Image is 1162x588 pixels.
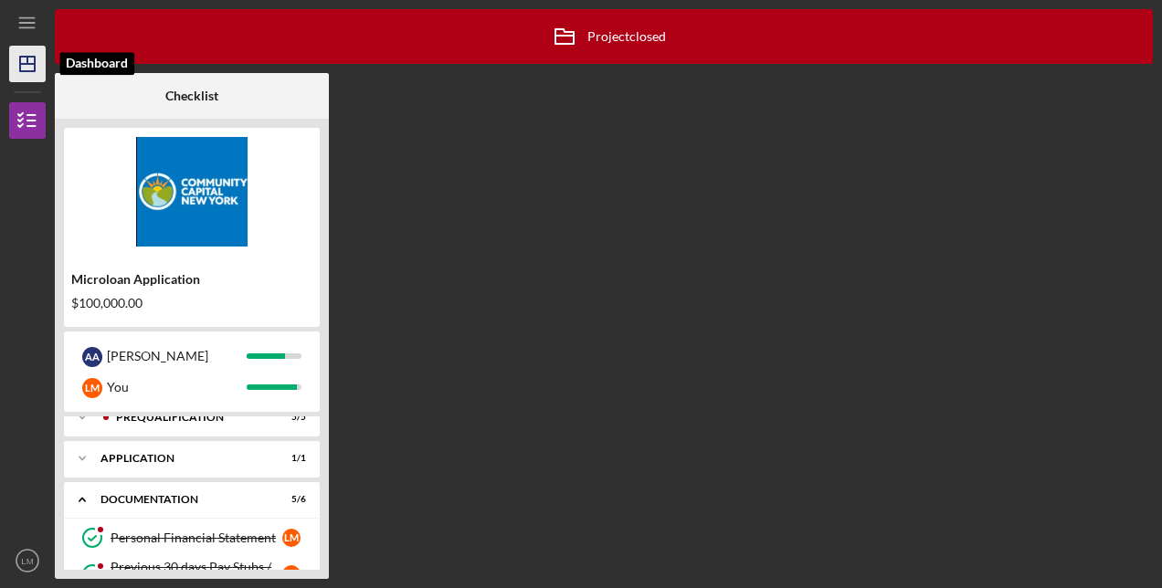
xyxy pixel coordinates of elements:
[73,520,311,556] a: Personal Financial StatementLM
[71,272,312,287] div: Microloan Application
[282,529,301,547] div: L M
[282,565,301,583] div: L M
[64,137,320,247] img: Product logo
[82,378,102,398] div: L M
[100,494,260,505] div: Documentation
[542,14,666,59] div: Project closed
[165,89,218,103] b: Checklist
[100,453,260,464] div: Application
[21,556,33,566] text: LM
[273,494,306,505] div: 5 / 6
[107,341,247,372] div: [PERSON_NAME]
[82,347,102,367] div: A A
[273,453,306,464] div: 1 / 1
[107,372,247,403] div: You
[9,542,46,579] button: LM
[111,530,282,545] div: Personal Financial Statement
[116,412,260,423] div: Prequalification
[273,412,306,423] div: 5 / 5
[71,296,312,310] div: $100,000.00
